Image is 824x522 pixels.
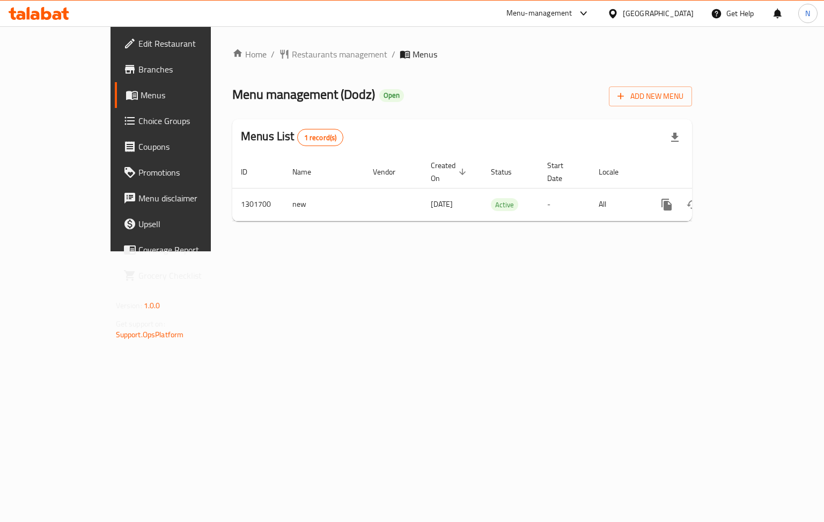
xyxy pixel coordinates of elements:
[279,48,387,61] a: Restaurants management
[138,140,240,153] span: Coupons
[115,134,248,160] a: Coupons
[115,160,248,185] a: Promotions
[539,188,590,221] td: -
[590,188,645,221] td: All
[654,192,680,218] button: more
[292,165,325,178] span: Name
[115,108,248,134] a: Choice Groups
[232,82,375,106] span: Menu management ( Dodz )
[292,48,387,61] span: Restaurants management
[241,128,343,146] h2: Menus List
[141,89,240,102] span: Menus
[138,114,240,127] span: Choice Groups
[138,192,240,205] span: Menu disclaimer
[491,165,526,178] span: Status
[599,165,632,178] span: Locale
[232,48,692,61] nav: breadcrumb
[138,63,240,76] span: Branches
[379,91,404,100] span: Open
[116,299,142,313] span: Version:
[284,188,364,221] td: new
[623,8,694,19] div: [GEOGRAPHIC_DATA]
[271,48,275,61] li: /
[232,156,766,221] table: enhanced table
[297,129,344,146] div: Total records count
[115,263,248,288] a: Grocery Checklist
[115,82,248,108] a: Menus
[392,48,395,61] li: /
[645,156,766,189] th: Actions
[506,7,572,20] div: Menu-management
[138,243,240,256] span: Coverage Report
[116,328,184,342] a: Support.OpsPlatform
[413,48,437,61] span: Menus
[115,211,248,237] a: Upsell
[379,89,404,102] div: Open
[138,269,240,282] span: Grocery Checklist
[241,165,261,178] span: ID
[115,185,248,211] a: Menu disclaimer
[491,198,518,211] div: Active
[138,218,240,230] span: Upsell
[431,159,469,185] span: Created On
[116,317,165,331] span: Get support on:
[138,166,240,179] span: Promotions
[298,133,343,143] span: 1 record(s)
[373,165,409,178] span: Vendor
[138,37,240,50] span: Edit Restaurant
[115,237,248,263] a: Coverage Report
[805,8,810,19] span: N
[680,192,705,218] button: Change Status
[232,188,284,221] td: 1301700
[662,125,688,150] div: Export file
[617,90,683,103] span: Add New Menu
[547,159,577,185] span: Start Date
[115,56,248,82] a: Branches
[491,199,518,211] span: Active
[115,31,248,56] a: Edit Restaurant
[431,197,453,211] span: [DATE]
[609,86,692,106] button: Add New Menu
[232,48,267,61] a: Home
[144,299,160,313] span: 1.0.0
